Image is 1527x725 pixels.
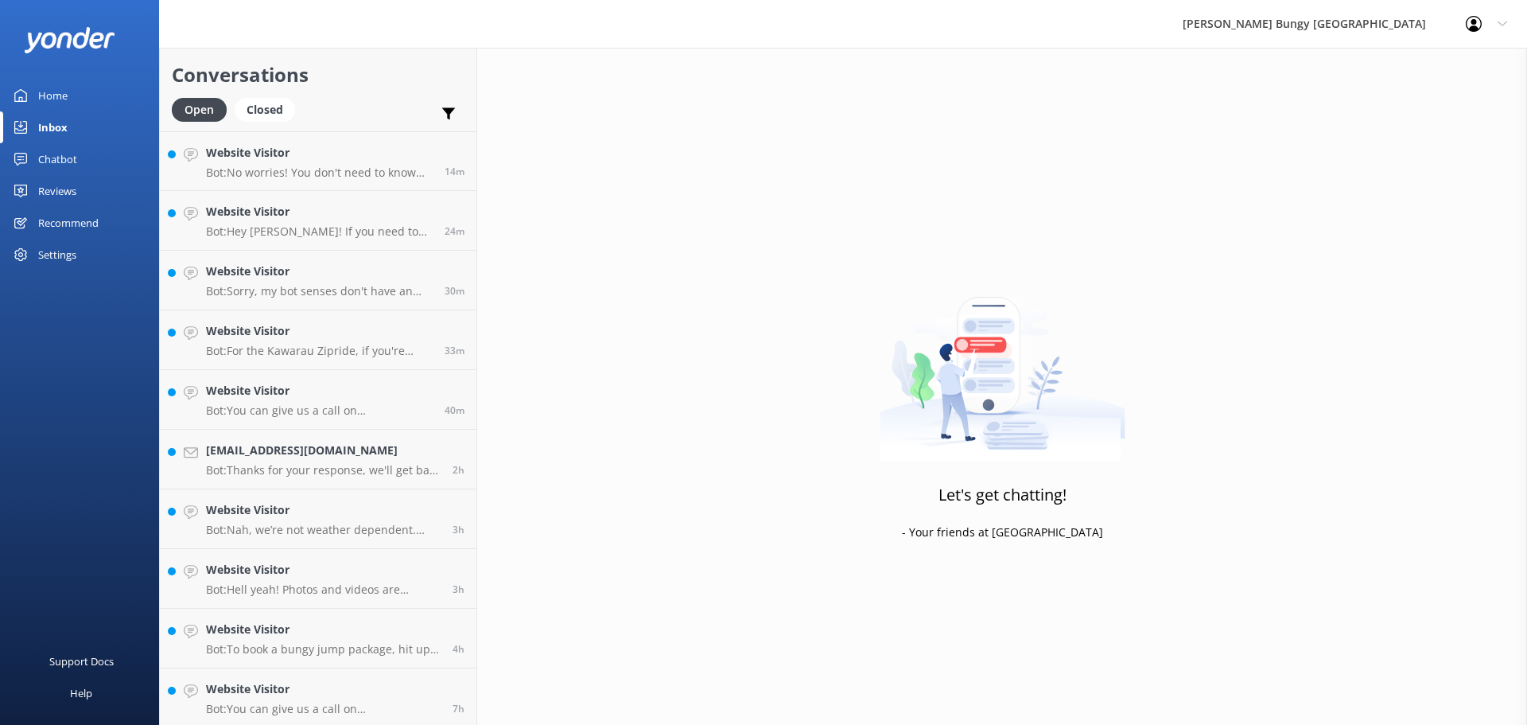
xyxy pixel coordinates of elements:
[206,284,433,298] p: Bot: Sorry, my bot senses don't have an answer for that, please try and rephrase your question, I...
[160,430,476,489] a: [EMAIL_ADDRESS][DOMAIN_NAME]Bot:Thanks for your response, we'll get back to you as soon as we can...
[160,609,476,668] a: Website VisitorBot:To book a bungy jump package, hit up our crew by calling [PHONE_NUMBER] or [PH...
[206,561,441,579] h4: Website Visitor
[172,98,227,122] div: Open
[453,642,464,656] span: Sep 04 2025 06:05am (UTC +12:00) Pacific/Auckland
[445,284,464,298] span: Sep 04 2025 09:46am (UTC +12:00) Pacific/Auckland
[206,166,433,180] p: Bot: No worries! You don't need to know how to swim to take the plunge at [GEOGRAPHIC_DATA]. Just...
[38,239,76,271] div: Settings
[445,224,464,238] span: Sep 04 2025 09:52am (UTC +12:00) Pacific/Auckland
[445,344,464,357] span: Sep 04 2025 09:43am (UTC +12:00) Pacific/Auckland
[38,207,99,239] div: Recommend
[160,191,476,251] a: Website VisitorBot:Hey [PERSON_NAME]! If you need to change your booking, give us a call at [PHON...
[206,203,433,220] h4: Website Visitor
[453,583,464,596] span: Sep 04 2025 07:07am (UTC +12:00) Pacific/Auckland
[880,263,1125,462] img: artwork of a man stealing a conversation from at giant smartphone
[445,403,464,417] span: Sep 04 2025 09:36am (UTC +12:00) Pacific/Auckland
[938,482,1067,508] h3: Let's get chatting!
[453,702,464,715] span: Sep 04 2025 02:30am (UTC +12:00) Pacific/Auckland
[160,370,476,430] a: Website VisitorBot:You can give us a call on [PHONE_NUMBER] or [PHONE_NUMBER] to chat with a crew...
[206,501,441,519] h4: Website Visitor
[235,100,303,118] a: Closed
[206,144,433,162] h4: Website Visitor
[172,60,464,90] h2: Conversations
[206,263,433,280] h4: Website Visitor
[453,463,464,477] span: Sep 04 2025 08:06am (UTC +12:00) Pacific/Auckland
[160,549,476,609] a: Website VisitorBot:Hell yeah! Photos and videos are included in all our activities, except the zi...
[38,143,77,175] div: Chatbot
[70,677,92,709] div: Help
[49,645,114,677] div: Support Docs
[453,523,464,536] span: Sep 04 2025 07:08am (UTC +12:00) Pacific/Auckland
[160,251,476,310] a: Website VisitorBot:Sorry, my bot senses don't have an answer for that, please try and rephrase yo...
[38,80,68,111] div: Home
[38,175,76,207] div: Reviews
[206,463,441,477] p: Bot: Thanks for your response, we'll get back to you as soon as we can during opening hours.
[172,100,235,118] a: Open
[206,382,433,400] h4: Website Visitor
[24,27,115,53] img: yonder-white-logo.png
[206,680,441,698] h4: Website Visitor
[160,131,476,191] a: Website VisitorBot:No worries! You don't need to know how to swim to take the plunge at [GEOGRAPH...
[206,702,441,716] p: Bot: You can give us a call on [PHONE_NUMBER] or [PHONE_NUMBER] to chat with a crew member. Our o...
[206,344,433,358] p: Bot: For the Kawarau Zipride, if you're driving yourself, head to 1693 [GEOGRAPHIC_DATA], [GEOGRA...
[902,524,1103,541] p: - Your friends at [GEOGRAPHIC_DATA]
[206,621,441,638] h4: Website Visitor
[206,403,433,418] p: Bot: You can give us a call on [PHONE_NUMBER] or [PHONE_NUMBER] to chat with a crew member. Our o...
[160,489,476,549] a: Website VisitorBot:Nah, we’re not weather dependent. Rain, sun, or snow—our activities go ahead i...
[160,310,476,370] a: Website VisitorBot:For the Kawarau Zipride, if you're driving yourself, head to 1693 [GEOGRAPHIC_...
[206,322,433,340] h4: Website Visitor
[206,442,441,459] h4: [EMAIL_ADDRESS][DOMAIN_NAME]
[206,642,441,657] p: Bot: To book a bungy jump package, hit up our crew by calling [PHONE_NUMBER] or [PHONE_NUMBER]. Y...
[235,98,295,122] div: Closed
[206,224,433,239] p: Bot: Hey [PERSON_NAME]! If you need to change your booking, give us a call at [PHONE_NUMBER] or [...
[206,583,441,597] p: Bot: Hell yeah! Photos and videos are included in all our activities, except the zipride. And aft...
[38,111,68,143] div: Inbox
[445,165,464,178] span: Sep 04 2025 10:03am (UTC +12:00) Pacific/Auckland
[206,523,441,537] p: Bot: Nah, we’re not weather dependent. Rain, sun, or snow—our activities go ahead in most weather...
